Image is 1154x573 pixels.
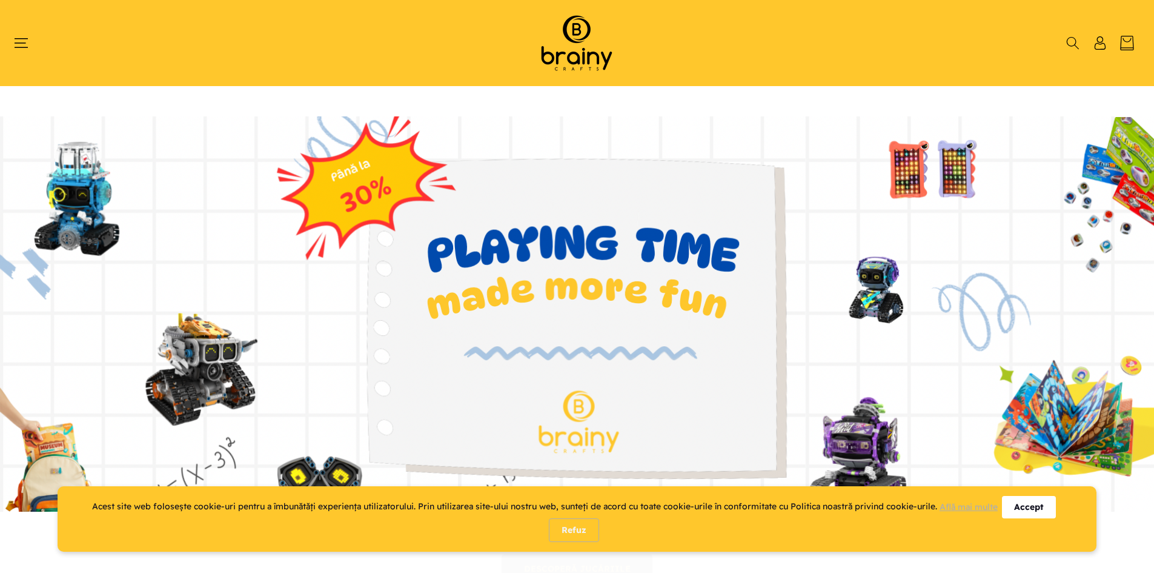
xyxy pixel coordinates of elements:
div: Refuz [549,518,599,542]
summary: Căutați [1065,36,1080,50]
div: Accept [1002,496,1056,518]
div: Acest site web folosește cookie-uri pentru a îmbunătăți experiența utilizatorului. Prin utilizare... [92,499,1002,515]
a: Află mai multe [940,501,998,512]
summary: Meniu [19,36,35,50]
img: Brainy Crafts [525,12,628,74]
